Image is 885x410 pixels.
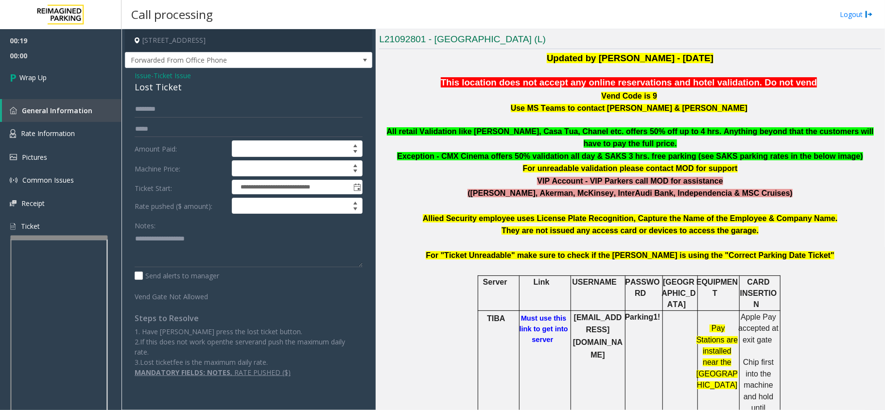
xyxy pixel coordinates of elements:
[487,314,505,323] span: TIBA
[135,368,230,377] u: MANDATORY FIELDS: NOTES
[572,278,617,286] span: USERNAME
[10,222,16,231] img: 'icon'
[483,278,507,286] span: Server
[441,77,760,87] span: This location does not accept any online reservations and hotel validation
[223,337,255,346] span: the server
[865,9,873,19] img: logout
[625,313,660,321] b: Parking1!
[21,222,40,231] span: Ticket
[840,9,873,19] a: Logout
[379,33,881,49] h3: L21092801 - [GEOGRAPHIC_DATA] (L)
[738,313,779,344] span: Apple Pay accepted at exit gate
[140,337,223,346] span: If this does not work open
[125,29,372,52] h4: [STREET_ADDRESS]
[126,2,218,26] h3: Call processing
[139,358,140,367] span: .
[135,271,219,281] label: Send alerts to manager
[135,358,139,367] span: 3
[135,217,156,231] label: Notes:
[135,70,151,81] span: Issue
[348,149,362,156] span: Decrease value
[502,226,759,235] b: They are not issued any access card or devices to access the garage.
[135,327,302,336] span: 1. Have [PERSON_NAME] press the lost ticket button.
[10,176,17,184] img: 'icon'
[625,278,660,297] span: PASSWORD
[696,324,738,389] span: Pay Stations are installed near the [GEOGRAPHIC_DATA]
[511,104,747,112] span: Use MS Teams to contact [PERSON_NAME] & [PERSON_NAME]
[132,198,229,214] label: Rate pushed ($ amount):
[140,358,154,367] span: Lost
[135,314,363,323] h4: Steps to Resolve
[426,251,834,259] b: For "Ticket Unreadable" make sure to check if the [PERSON_NAME] is using the "Correct Parking Dat...
[132,140,229,157] label: Amount Paid:
[10,107,17,114] img: 'icon'
[520,314,568,343] a: Must use this link to get into server
[760,77,817,87] span: . Do not vend
[21,199,45,208] span: Receipt
[10,200,17,206] img: 'icon'
[19,72,47,83] span: Wrap Up
[547,53,713,63] span: Updated by [PERSON_NAME] - [DATE]
[348,161,362,169] span: Increase value
[22,175,74,185] span: Common Issues
[740,278,777,309] span: CARD INSERTION
[125,52,323,68] span: Forwarded From Office Phone
[2,99,121,122] a: General Information
[173,358,268,367] span: fee is the maximum daily rate.
[662,278,696,309] span: [GEOGRAPHIC_DATA]
[132,180,229,194] label: Ticket Start:
[22,153,47,162] span: Pictures
[135,337,140,346] span: 2.
[348,141,362,149] span: Increase value
[135,337,345,357] span: and push the maximum daily rate.
[348,198,362,206] span: Increase value
[537,177,723,185] b: VIP Account - VIP Parkers call MOD for assistance
[132,288,229,302] label: Vend Gate Not Allowed
[135,81,363,94] div: Lost Ticket
[348,206,362,214] span: Decrease value
[21,129,75,138] span: Rate Information
[10,129,16,138] img: 'icon'
[387,127,874,148] b: All retail Validation like [PERSON_NAME], Casa Tua, Chanel etc. offers 50% off up to 4 hrs. Anyth...
[423,214,838,222] b: Allied Security employee uses License Plate Recognition, Capture the Name of the Employee & Compa...
[601,92,657,100] span: Vend Code is 9
[154,70,191,81] span: Ticket Issue
[151,71,191,80] span: -
[348,169,362,176] span: Decrease value
[397,152,863,160] b: Exception - CMX Cinema offers 50% validation all day & SAKS 3 hrs. free parking (see SAKS parking...
[132,160,229,177] label: Machine Price:
[468,189,793,197] b: ([PERSON_NAME], Akerman, McKinsey, InterAudi Bank, Independencia & MSC Cruises)
[156,358,173,367] span: ticket
[534,278,550,286] span: Link
[22,106,92,115] span: General Information
[230,368,291,377] u: , RATE PUSHED ($)
[573,313,623,359] b: [EMAIL_ADDRESS][DOMAIN_NAME]
[696,278,738,297] span: EQUIPMENT
[523,164,738,172] b: For unreadable validation please contact MOD for support
[10,154,17,160] img: 'icon'
[351,180,362,194] span: Toggle popup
